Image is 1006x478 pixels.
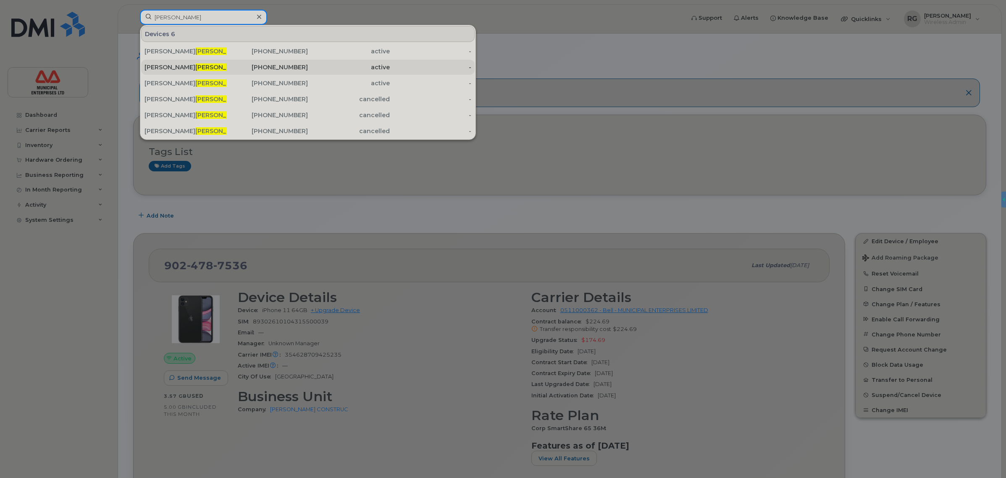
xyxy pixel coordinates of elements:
[144,111,226,119] div: [PERSON_NAME]
[390,95,472,103] div: -
[308,47,390,55] div: active
[144,127,226,135] div: [PERSON_NAME]
[141,123,475,139] a: [PERSON_NAME][PERSON_NAME][PHONE_NUMBER]cancelled-
[226,79,308,87] div: [PHONE_NUMBER]
[195,111,246,119] span: [PERSON_NAME]
[308,111,390,119] div: cancelled
[226,63,308,71] div: [PHONE_NUMBER]
[390,79,472,87] div: -
[390,127,472,135] div: -
[171,30,175,38] span: 6
[308,63,390,71] div: active
[195,79,246,87] span: [PERSON_NAME]
[141,44,475,59] a: [PERSON_NAME][PERSON_NAME]r[PHONE_NUMBER]active-
[141,92,475,107] a: [PERSON_NAME][PERSON_NAME][PHONE_NUMBER]cancelled-
[141,76,475,91] a: [PERSON_NAME][PERSON_NAME]r[PHONE_NUMBER]active-
[141,26,475,42] div: Devices
[144,79,226,87] div: [PERSON_NAME] r
[308,127,390,135] div: cancelled
[226,111,308,119] div: [PHONE_NUMBER]
[195,127,246,135] span: [PERSON_NAME]
[308,79,390,87] div: active
[144,95,226,103] div: [PERSON_NAME]
[144,47,226,55] div: [PERSON_NAME] r
[390,47,472,55] div: -
[226,127,308,135] div: [PHONE_NUMBER]
[141,60,475,75] a: [PERSON_NAME][PERSON_NAME][PHONE_NUMBER]active-
[195,95,246,103] span: [PERSON_NAME]
[308,95,390,103] div: cancelled
[390,111,472,119] div: -
[226,47,308,55] div: [PHONE_NUMBER]
[195,47,246,55] span: [PERSON_NAME]
[141,108,475,123] a: [PERSON_NAME][PERSON_NAME][PHONE_NUMBER]cancelled-
[390,63,472,71] div: -
[226,95,308,103] div: [PHONE_NUMBER]
[195,63,246,71] span: [PERSON_NAME]
[144,63,226,71] div: [PERSON_NAME]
